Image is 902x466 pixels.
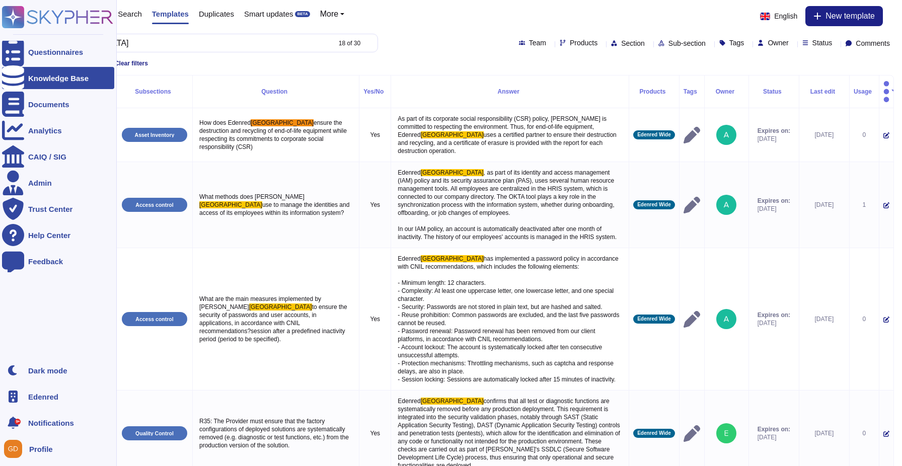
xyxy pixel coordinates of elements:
[28,205,72,213] div: Trust Center
[398,255,621,383] span: has implemented a password policy in accordance with CNIL recommendations, which includes the fol...
[760,13,770,20] img: en
[803,315,845,323] div: [DATE]
[2,198,114,220] a: Trust Center
[28,101,69,108] div: Documents
[2,41,114,63] a: Questionnaires
[633,89,675,95] div: Products
[363,429,387,437] p: Yes
[758,205,790,213] span: [DATE]
[2,250,114,272] a: Feedback
[135,317,173,322] p: Access control
[854,201,875,209] div: 1
[716,195,736,215] img: user
[29,445,53,453] span: Profile
[28,153,66,161] div: CAIQ / SIG
[28,74,89,82] div: Knowledge Base
[249,303,312,310] span: [GEOGRAPHIC_DATA]
[637,431,671,436] span: Edenred Wide
[716,309,736,329] img: user
[854,315,875,323] div: 0
[28,127,62,134] div: Analytics
[2,93,114,115] a: Documents
[803,131,845,139] div: [DATE]
[320,10,338,18] span: More
[2,438,29,460] button: user
[28,258,63,265] div: Feedback
[758,197,790,205] span: Expires on:
[803,201,845,209] div: [DATE]
[856,40,890,47] span: Comments
[118,10,142,18] span: Search
[244,10,293,18] span: Smart updates
[729,39,744,46] span: Tags
[398,398,420,405] span: Edenred
[825,12,875,20] span: New template
[28,367,67,374] div: Dark mode
[854,131,875,139] div: 0
[28,179,52,187] div: Admin
[570,39,597,46] span: Products
[421,169,484,176] span: [GEOGRAPHIC_DATA]
[421,255,484,262] span: [GEOGRAPHIC_DATA]
[135,202,173,208] p: Access control
[28,419,74,427] span: Notifications
[753,89,795,95] div: Status
[197,415,355,452] p: R35: The Provider must ensure that the factory configurations of deployed solutions are systemati...
[339,40,360,46] div: 18 of 30
[2,145,114,168] a: CAIQ / SIG
[668,40,706,47] span: Sub-section
[803,429,845,437] div: [DATE]
[28,231,70,239] div: Help Center
[621,40,645,47] span: Section
[121,89,188,95] div: Subsections
[768,39,788,46] span: Owner
[199,201,262,208] span: [GEOGRAPHIC_DATA]
[637,132,671,137] span: Edenred Wide
[716,423,736,443] img: user
[803,89,845,95] div: Last edit
[2,224,114,246] a: Help Center
[28,393,58,401] span: Edenred
[363,315,387,323] p: Yes
[398,131,618,154] span: uses a certified partner to ensure their destruction and recycling, and a certificate of erasure ...
[135,431,174,436] p: Quality Control
[637,317,671,322] span: Edenred Wide
[854,89,875,95] div: Usage
[758,425,790,433] span: Expires on:
[152,10,189,18] span: Templates
[199,10,234,18] span: Duplicates
[363,131,387,139] p: Yes
[199,119,251,126] span: How does Edenred
[709,89,744,95] div: Owner
[2,172,114,194] a: Admin
[320,10,345,18] button: More
[363,89,387,95] div: Yes/No
[363,201,387,209] p: Yes
[251,119,314,126] span: [GEOGRAPHIC_DATA]
[197,89,355,95] div: Question
[199,303,349,343] span: to ensure the security of passwords and user accounts, in applications, in accordance with CNIL r...
[2,67,114,89] a: Knowledge Base
[758,433,790,441] span: [DATE]
[421,131,484,138] span: [GEOGRAPHIC_DATA]
[4,440,22,458] img: user
[28,48,83,56] div: Questionnaires
[40,34,330,52] input: Search by keywords
[398,169,420,176] span: Edenred
[421,398,484,405] span: [GEOGRAPHIC_DATA]
[684,89,700,95] div: Tags
[854,429,875,437] div: 0
[199,201,351,216] span: use to manage the identities and access of its employees within its information system?
[812,39,833,46] span: Status
[529,39,546,46] span: Team
[774,13,797,20] span: English
[395,89,625,95] div: Answer
[758,135,790,143] span: [DATE]
[716,125,736,145] img: user
[398,115,608,138] span: As part of its corporate social responsibility (CSR) policy, [PERSON_NAME] is committed to respec...
[199,119,348,150] span: ensure the destruction and recycling of end-of-life equipment while respecting its commitments to...
[199,193,305,200] span: What methods does [PERSON_NAME]
[805,6,883,26] button: New template
[15,419,21,425] div: 9+
[637,202,671,207] span: Edenred Wide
